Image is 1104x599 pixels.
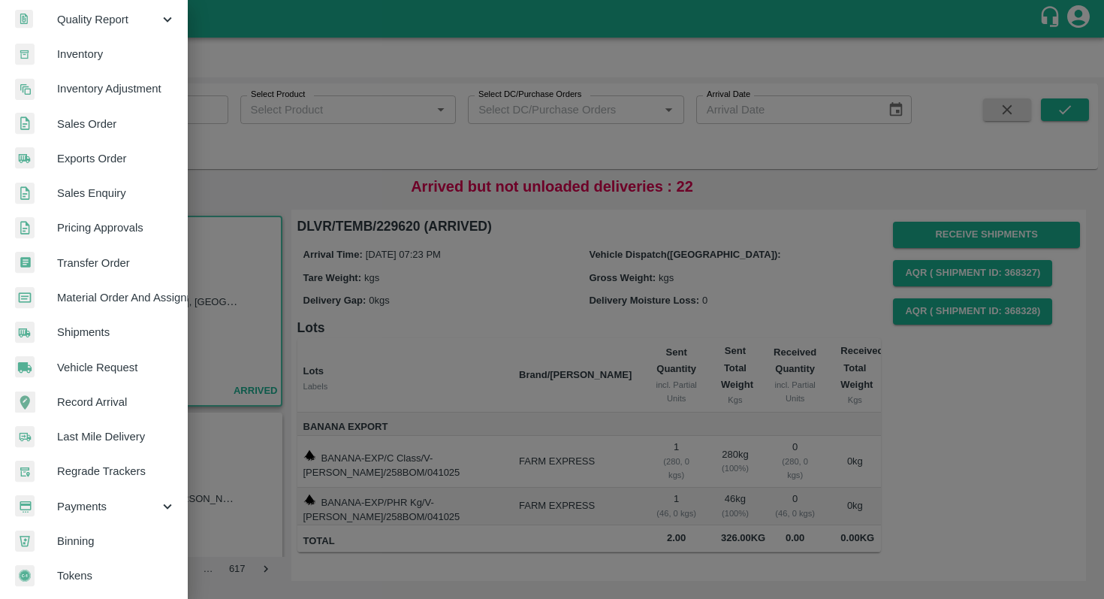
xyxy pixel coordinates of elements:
span: Binning [57,533,176,549]
img: shipments [15,322,35,343]
img: sales [15,217,35,239]
span: Transfer Order [57,255,176,271]
span: Exports Order [57,150,176,167]
img: shipments [15,147,35,169]
span: Last Mile Delivery [57,428,176,445]
span: Material Order And Assignment [57,289,176,306]
img: whInventory [15,44,35,65]
span: Sales Order [57,116,176,132]
img: tokens [15,565,35,587]
span: Regrade Trackers [57,463,176,480]
img: qualityReport [15,10,33,29]
img: delivery [15,426,35,448]
span: Tokens [57,567,176,584]
span: Inventory Adjustment [57,80,176,97]
img: inventory [15,78,35,100]
span: Shipments [57,324,176,340]
span: Vehicle Request [57,359,176,376]
img: whTracker [15,461,35,483]
img: whTransfer [15,252,35,274]
img: vehicle [15,356,35,378]
img: recordArrival [15,392,35,413]
span: Payments [57,498,159,515]
span: Record Arrival [57,394,176,410]
span: Quality Report [57,11,159,28]
span: Sales Enquiry [57,185,176,201]
img: sales [15,113,35,135]
img: bin [15,531,35,552]
img: sales [15,183,35,204]
img: centralMaterial [15,287,35,309]
span: Pricing Approvals [57,219,176,236]
span: Inventory [57,46,176,62]
img: payment [15,495,35,517]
